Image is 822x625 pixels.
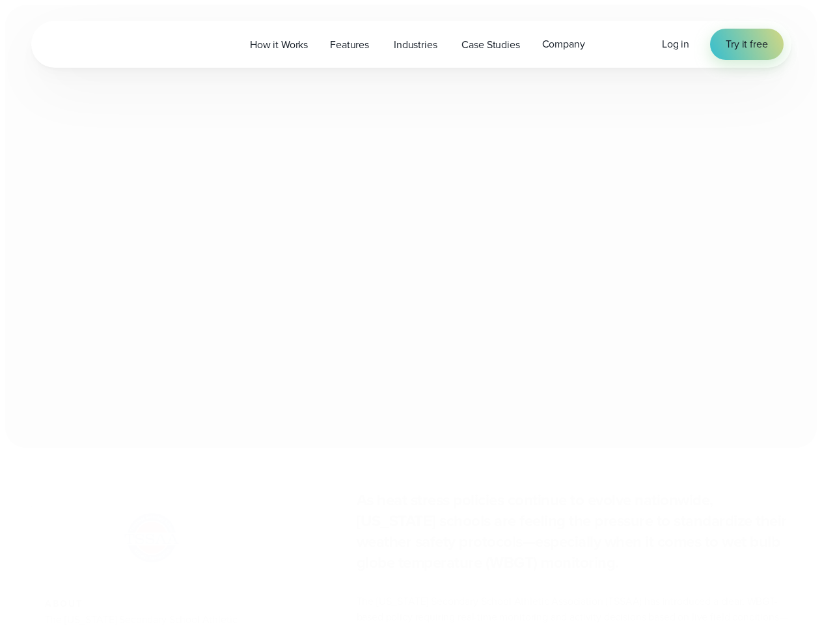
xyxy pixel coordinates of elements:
[250,37,308,53] span: How it Works
[710,29,783,60] a: Try it free
[662,36,689,52] a: Log in
[726,36,767,52] span: Try it free
[461,37,519,53] span: Case Studies
[542,36,585,52] span: Company
[394,37,437,53] span: Industries
[450,31,530,58] a: Case Studies
[662,36,689,51] span: Log in
[239,31,319,58] a: How it Works
[330,37,369,53] span: Features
